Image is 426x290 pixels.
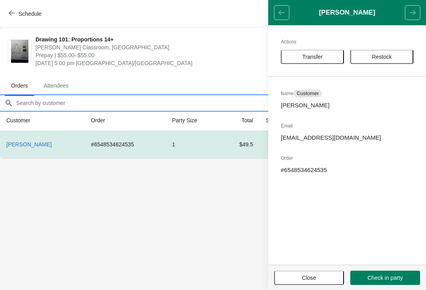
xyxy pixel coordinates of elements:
span: [DATE] 5:00 pm [GEOGRAPHIC_DATA]/[GEOGRAPHIC_DATA] [35,59,274,67]
h2: Email [281,122,413,130]
h1: [PERSON_NAME] [289,9,405,17]
th: Total [221,110,260,131]
p: [EMAIL_ADDRESS][DOMAIN_NAME] [281,134,413,142]
td: $49.5 [221,131,260,158]
h2: Name [281,90,413,97]
img: Drawing 101: Proportions 14+ [11,40,28,63]
h2: Order [281,154,413,162]
h2: Actions [281,38,413,46]
span: Prepay | $55.00–$55.00 [35,51,274,59]
button: Schedule [4,7,48,21]
span: Restock [372,54,392,60]
span: [PERSON_NAME] Classroom, [GEOGRAPHIC_DATA] [35,43,274,51]
button: Restock [350,50,413,64]
button: [PERSON_NAME] [3,137,55,152]
span: Schedule [19,11,41,17]
th: Order [85,110,166,131]
button: Transfer [281,50,344,64]
p: [PERSON_NAME] [281,101,413,109]
span: Orders [5,79,34,93]
th: Status [260,110,308,131]
td: # 6548534624535 [85,131,166,158]
span: Check in party [368,275,403,281]
span: Drawing 101: Proportions 14+ [35,36,274,43]
button: Check in party [350,271,420,285]
p: # 6548534624535 [281,166,413,174]
span: Customer [297,90,319,97]
span: Close [302,275,316,281]
input: Search by customer [16,96,426,110]
td: 1 [166,131,221,158]
span: Attendees [37,79,75,93]
th: Party Size [166,110,221,131]
span: [PERSON_NAME] [6,141,52,148]
span: Transfer [302,54,323,60]
button: Close [274,271,344,285]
